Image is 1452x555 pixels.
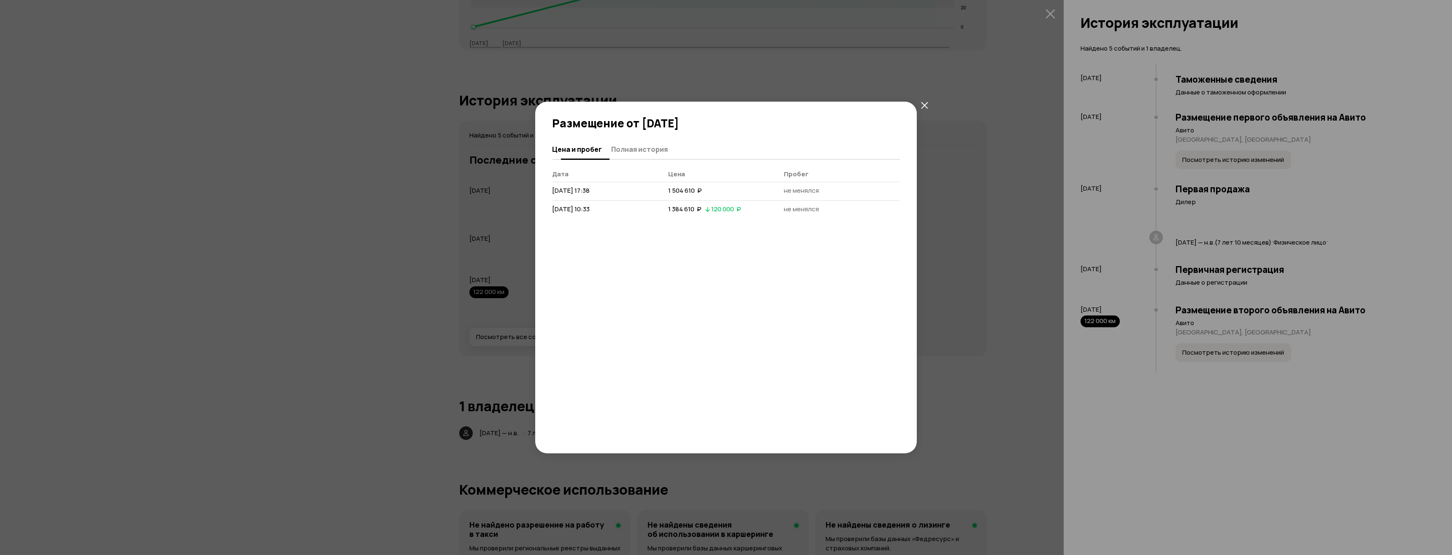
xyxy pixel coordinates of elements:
[784,205,819,213] span: не менялся
[668,186,702,195] span: 1 504 610 ₽
[784,170,809,178] span: Пробег
[552,186,590,195] span: [DATE] 17:38
[668,205,702,213] span: 1 384 610 ₽
[552,145,602,154] span: Цена и пробег
[917,97,932,113] button: закрыть
[784,186,819,195] span: не менялся
[552,205,590,213] span: [DATE] 10:33
[711,205,741,213] span: 120 000 ₽
[552,117,900,129] h2: Размещение от [DATE]
[611,145,668,154] span: Полная история
[552,170,569,178] span: Дата
[668,170,685,178] span: Цена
